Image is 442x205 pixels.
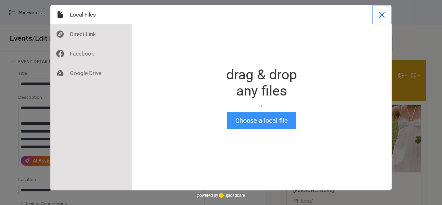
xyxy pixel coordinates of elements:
div: Google Drive [50,63,132,83]
div: drag & drop any files [226,67,297,99]
div: powered by [197,190,245,200]
button: Close [372,5,392,24]
div: Local Files [50,5,132,24]
div: Facebook [50,44,132,63]
button: Choose a local file [227,112,296,129]
div: or [226,102,297,109]
a: uploadcare [218,193,245,198]
div: Direct Link [50,24,132,44]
